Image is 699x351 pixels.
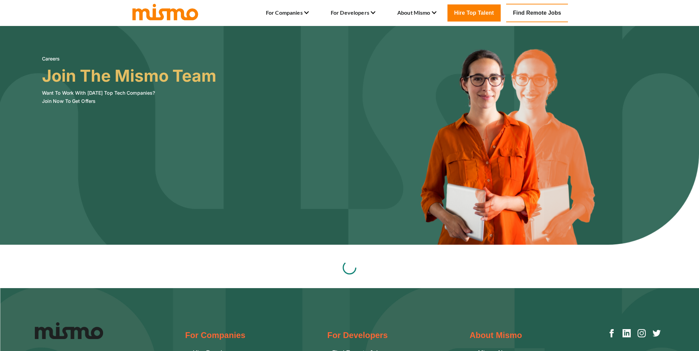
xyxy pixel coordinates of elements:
[42,66,216,85] h3: Join The Mismo Team
[331,7,375,19] li: For Developers
[35,322,103,339] img: Logo
[397,7,437,19] li: About Mismo
[131,2,199,21] img: logo
[185,329,245,341] h2: For Companies
[327,329,388,341] h2: For Developers
[266,7,309,19] li: For Companies
[506,4,568,22] a: Find Remote Jobs
[470,329,522,341] h2: About Mismo
[447,4,501,22] a: Hire Top Talent
[42,89,216,105] h6: Want To Work With [DATE] Top Tech Companies? Join Now To Get Offers
[42,55,216,63] h6: Careers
